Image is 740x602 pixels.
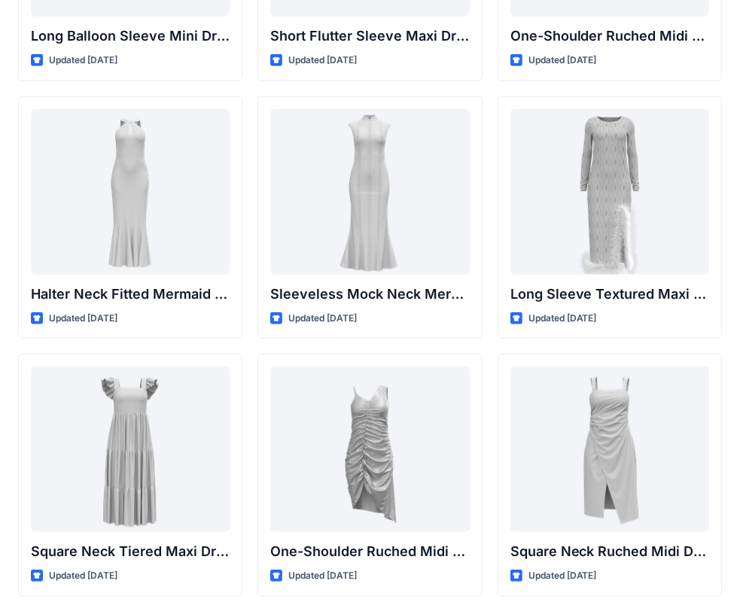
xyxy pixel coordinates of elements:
[528,311,597,327] p: Updated [DATE]
[288,53,357,68] p: Updated [DATE]
[31,366,230,532] a: Square Neck Tiered Maxi Dress with Ruffle Sleeves
[288,311,357,327] p: Updated [DATE]
[270,284,469,305] p: Sleeveless Mock Neck Mermaid Gown
[510,26,709,47] p: One-Shoulder Ruched Midi Dress with Slit
[270,541,469,562] p: One-Shoulder Ruched Midi Dress with Asymmetrical Hem
[510,541,709,562] p: Square Neck Ruched Midi Dress with Asymmetrical Hem
[528,568,597,584] p: Updated [DATE]
[510,366,709,532] a: Square Neck Ruched Midi Dress with Asymmetrical Hem
[270,26,469,47] p: Short Flutter Sleeve Maxi Dress with Contrast [PERSON_NAME] and [PERSON_NAME]
[49,53,117,68] p: Updated [DATE]
[31,541,230,562] p: Square Neck Tiered Maxi Dress with Ruffle Sleeves
[49,311,117,327] p: Updated [DATE]
[270,109,469,275] a: Sleeveless Mock Neck Mermaid Gown
[288,568,357,584] p: Updated [DATE]
[510,284,709,305] p: Long Sleeve Textured Maxi Dress with Feather Hem
[31,26,230,47] p: Long Balloon Sleeve Mini Dress with Wrap Bodice
[49,568,117,584] p: Updated [DATE]
[31,284,230,305] p: Halter Neck Fitted Mermaid Gown with Keyhole Detail
[270,366,469,532] a: One-Shoulder Ruched Midi Dress with Asymmetrical Hem
[510,109,709,275] a: Long Sleeve Textured Maxi Dress with Feather Hem
[31,109,230,275] a: Halter Neck Fitted Mermaid Gown with Keyhole Detail
[528,53,597,68] p: Updated [DATE]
